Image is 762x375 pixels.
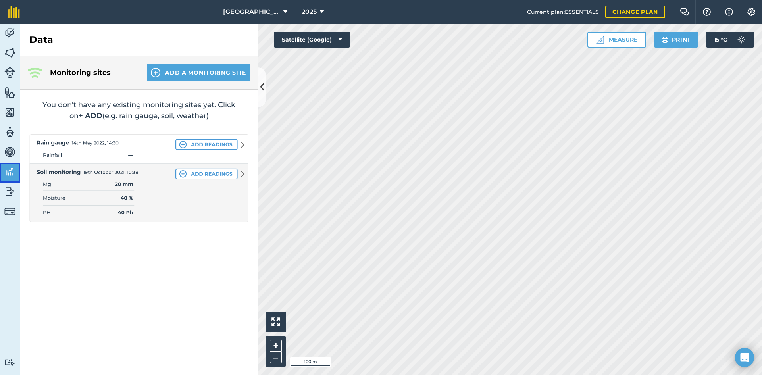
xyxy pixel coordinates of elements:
img: svg+xml;base64,PD94bWwgdmVyc2lvbj0iMS4wIiBlbmNvZGluZz0idXRmLTgiPz4KPCEtLSBHZW5lcmF0b3I6IEFkb2JlIE... [733,32,749,48]
img: A cog icon [747,8,756,16]
img: svg+xml;base64,PD94bWwgdmVyc2lvbj0iMS4wIiBlbmNvZGluZz0idXRmLTgiPz4KPCEtLSBHZW5lcmF0b3I6IEFkb2JlIE... [4,126,15,138]
img: Two speech bubbles overlapping with the left bubble in the forefront [680,8,689,16]
span: 2025 [302,7,317,17]
img: svg+xml;base64,PD94bWwgdmVyc2lvbj0iMS4wIiBlbmNvZGluZz0idXRmLTgiPz4KPCEtLSBHZW5lcmF0b3I6IEFkb2JlIE... [4,146,15,158]
img: svg+xml;base64,PD94bWwgdmVyc2lvbj0iMS4wIiBlbmNvZGluZz0idXRmLTgiPz4KPCEtLSBHZW5lcmF0b3I6IEFkb2JlIE... [4,206,15,217]
h4: Monitoring sites [50,67,134,78]
span: [GEOGRAPHIC_DATA] [223,7,280,17]
img: svg+xml;base64,PHN2ZyB4bWxucz0iaHR0cDovL3d3dy53My5vcmcvMjAwMC9zdmciIHdpZHRoPSIxNyIgaGVpZ2h0PSIxNy... [725,7,733,17]
img: svg+xml;base64,PD94bWwgdmVyc2lvbj0iMS4wIiBlbmNvZGluZz0idXRmLTgiPz4KPCEtLSBHZW5lcmF0b3I6IEFkb2JlIE... [4,359,15,366]
button: Print [654,32,698,48]
h2: Data [29,33,53,46]
button: Satellite (Google) [274,32,350,48]
button: + [270,340,282,352]
img: Ruler icon [596,36,604,44]
img: svg+xml;base64,PHN2ZyB4bWxucz0iaHR0cDovL3d3dy53My5vcmcvMjAwMC9zdmciIHdpZHRoPSI1NiIgaGVpZ2h0PSI2MC... [4,87,15,98]
button: – [270,352,282,363]
img: svg+xml;base64,PD94bWwgdmVyc2lvbj0iMS4wIiBlbmNvZGluZz0idXRmLTgiPz4KPCEtLSBHZW5lcmF0b3I6IEFkb2JlIE... [4,67,15,78]
img: svg+xml;base64,PD94bWwgdmVyc2lvbj0iMS4wIiBlbmNvZGluZz0idXRmLTgiPz4KPCEtLSBHZW5lcmF0b3I6IEFkb2JlIE... [4,166,15,178]
h2: You don't have any existing monitoring sites yet. Click on (e.g. rain gauge, soil, weather) [29,99,248,121]
img: svg+xml;base64,PD94bWwgdmVyc2lvbj0iMS4wIiBlbmNvZGluZz0idXRmLTgiPz4KPCEtLSBHZW5lcmF0b3I6IEFkb2JlIE... [4,27,15,39]
button: 15 °C [706,32,754,48]
button: Add a Monitoring Site [147,64,250,81]
img: Four arrows, one pointing top left, one top right, one bottom right and the last bottom left [271,317,280,326]
img: fieldmargin Logo [8,6,20,18]
img: svg+xml;base64,PD94bWwgdmVyc2lvbj0iMS4wIiBlbmNvZGluZz0idXRmLTgiPz4KPCEtLSBHZW5lcmF0b3I6IEFkb2JlIE... [4,186,15,198]
span: 15 ° C [714,32,727,48]
span: Current plan : ESSENTIALS [527,8,599,16]
strong: + ADD [79,112,102,120]
div: Open Intercom Messenger [735,348,754,367]
button: Measure [587,32,646,48]
img: A question mark icon [702,8,712,16]
img: svg+xml;base64,PHN2ZyB4bWxucz0iaHR0cDovL3d3dy53My5vcmcvMjAwMC9zdmciIHdpZHRoPSI1NiIgaGVpZ2h0PSI2MC... [4,47,15,59]
img: svg+xml;base64,PHN2ZyB4bWxucz0iaHR0cDovL3d3dy53My5vcmcvMjAwMC9zdmciIHdpZHRoPSIxOSIgaGVpZ2h0PSIyNC... [661,35,669,44]
img: svg+xml;base64,PHN2ZyB4bWxucz0iaHR0cDovL3d3dy53My5vcmcvMjAwMC9zdmciIHdpZHRoPSI1NiIgaGVpZ2h0PSI2MC... [4,106,15,118]
img: Three radiating wave signals [28,68,42,78]
a: Change plan [605,6,665,18]
img: svg+xml;base64,PHN2ZyB4bWxucz0iaHR0cDovL3d3dy53My5vcmcvMjAwMC9zdmciIHdpZHRoPSIxNCIgaGVpZ2h0PSIyNC... [151,68,160,77]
